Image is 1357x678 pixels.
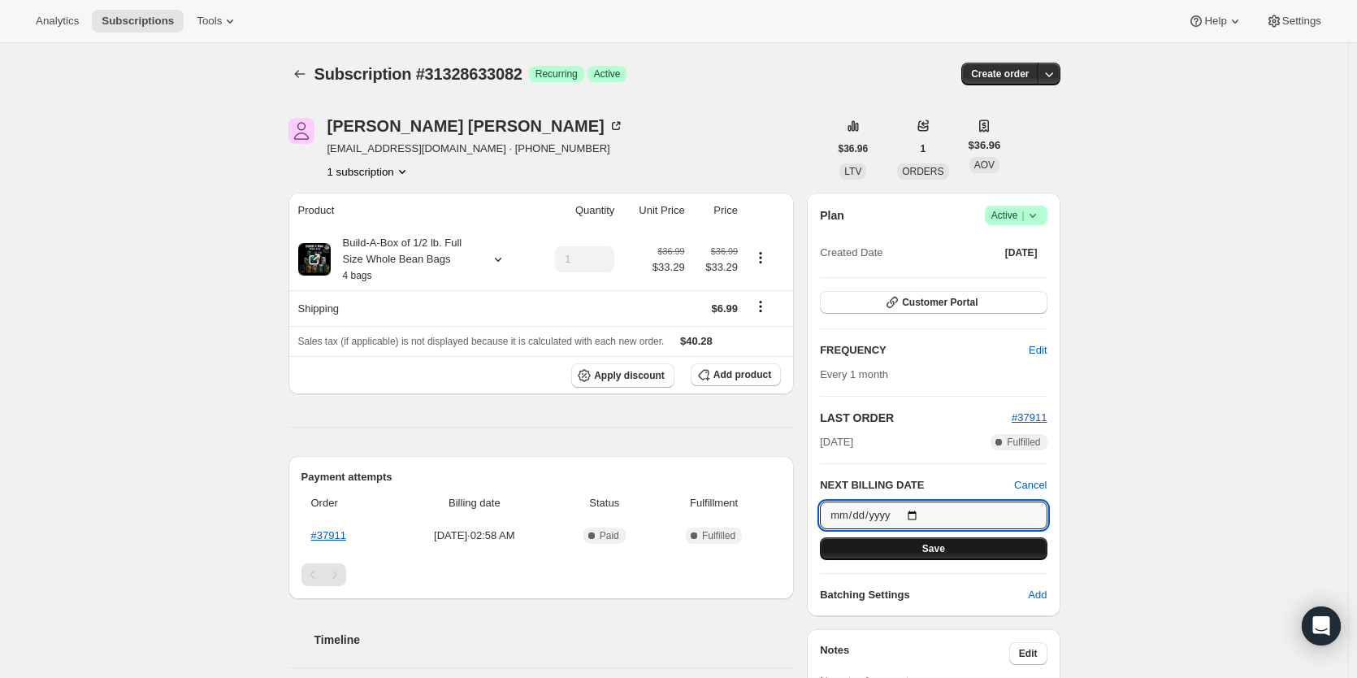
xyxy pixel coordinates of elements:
[288,118,314,144] span: Angela Spohn
[820,477,1014,493] h2: NEXT BILLING DATE
[1028,587,1047,603] span: Add
[1029,342,1047,359] span: Edit
[695,259,738,276] span: $33.29
[298,243,331,276] img: product img
[1021,209,1024,222] span: |
[844,166,861,177] span: LTV
[397,495,552,511] span: Billing date
[820,642,1009,665] h3: Notes
[327,141,624,157] span: [EMAIL_ADDRESS][DOMAIN_NAME] · [PHONE_NUMBER]
[820,207,844,224] h2: Plan
[561,495,647,511] span: Status
[657,495,771,511] span: Fulfillment
[187,10,248,33] button: Tools
[921,142,926,155] span: 1
[314,632,795,648] h2: Timeline
[911,137,936,160] button: 1
[298,336,665,347] span: Sales tax (if applicable) is not displayed because it is calculated with each new order.
[535,67,578,80] span: Recurring
[600,529,619,542] span: Paid
[301,563,782,586] nav: Pagination
[327,163,410,180] button: Product actions
[1019,337,1056,363] button: Edit
[820,537,1047,560] button: Save
[288,290,533,326] th: Shipping
[594,369,665,382] span: Apply discount
[1019,647,1038,660] span: Edit
[820,434,853,450] span: [DATE]
[690,193,743,228] th: Price
[691,363,781,386] button: Add product
[619,193,689,228] th: Unit Price
[713,368,771,381] span: Add product
[327,118,624,134] div: [PERSON_NAME] [PERSON_NAME]
[197,15,222,28] span: Tools
[1012,410,1047,426] button: #37911
[102,15,174,28] span: Subscriptions
[829,137,878,160] button: $36.96
[820,342,1029,359] h2: FREQUENCY
[820,368,888,380] span: Every 1 month
[969,137,1001,154] span: $36.96
[36,15,79,28] span: Analytics
[680,335,713,347] span: $40.28
[1204,15,1226,28] span: Help
[1007,436,1040,449] span: Fulfilled
[658,246,685,256] small: $36.99
[971,67,1029,80] span: Create order
[702,529,735,542] span: Fulfilled
[1014,477,1047,493] button: Cancel
[1282,15,1321,28] span: Settings
[820,291,1047,314] button: Customer Portal
[1018,582,1056,608] button: Add
[288,63,311,85] button: Subscriptions
[902,296,978,309] span: Customer Portal
[92,10,184,33] button: Subscriptions
[839,142,869,155] span: $36.96
[311,529,346,541] a: #37911
[26,10,89,33] button: Analytics
[1005,246,1038,259] span: [DATE]
[1302,606,1341,645] div: Open Intercom Messenger
[820,410,1012,426] h2: LAST ORDER
[301,485,392,521] th: Order
[343,270,372,281] small: 4 bags
[331,235,477,284] div: Build-A-Box of 1/2 lb. Full Size Whole Bean Bags
[571,363,674,388] button: Apply discount
[711,246,738,256] small: $36.99
[748,249,774,267] button: Product actions
[820,587,1028,603] h6: Batching Settings
[961,63,1038,85] button: Create order
[314,65,522,83] span: Subscription #31328633082
[820,245,882,261] span: Created Date
[594,67,621,80] span: Active
[995,241,1047,264] button: [DATE]
[748,298,774,315] button: Shipping actions
[922,542,945,555] span: Save
[711,302,738,315] span: $6.99
[1178,10,1252,33] button: Help
[974,159,995,171] span: AOV
[1256,10,1331,33] button: Settings
[288,193,533,228] th: Product
[1012,411,1047,424] a: #37911
[991,207,1041,224] span: Active
[532,193,619,228] th: Quantity
[652,259,685,276] span: $33.29
[301,469,782,485] h2: Payment attempts
[397,528,552,544] span: [DATE] · 02:58 AM
[1009,642,1047,665] button: Edit
[902,166,943,177] span: ORDERS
